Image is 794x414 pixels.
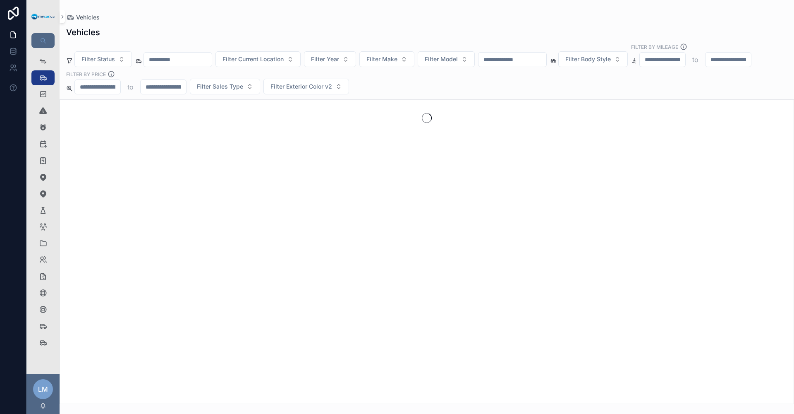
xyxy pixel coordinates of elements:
[190,79,260,94] button: Select Button
[222,55,284,63] span: Filter Current Location
[66,13,100,22] a: Vehicles
[311,55,339,63] span: Filter Year
[366,55,397,63] span: Filter Make
[425,55,458,63] span: Filter Model
[66,70,106,78] label: FILTER BY PRICE
[304,51,356,67] button: Select Button
[31,14,55,20] img: App logo
[215,51,301,67] button: Select Button
[692,55,698,65] p: to
[197,82,243,91] span: Filter Sales Type
[76,13,100,22] span: Vehicles
[565,55,611,63] span: Filter Body Style
[359,51,414,67] button: Select Button
[631,43,678,51] label: Filter By Mileage
[263,79,349,94] button: Select Button
[558,51,628,67] button: Select Button
[74,51,132,67] button: Select Button
[418,51,475,67] button: Select Button
[26,48,60,361] div: scrollable content
[81,55,115,63] span: Filter Status
[127,82,134,92] p: to
[38,384,48,394] span: LM
[270,82,332,91] span: Filter Exterior Color v2
[66,26,100,38] h1: Vehicles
